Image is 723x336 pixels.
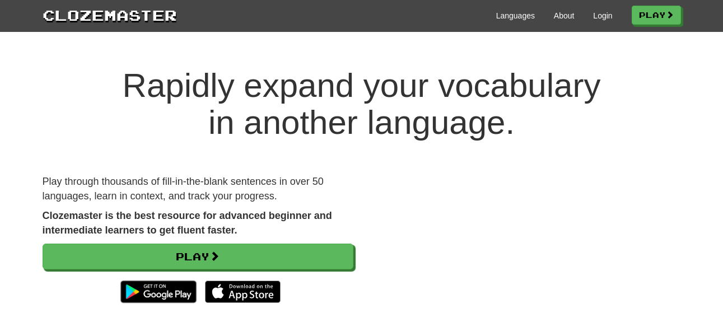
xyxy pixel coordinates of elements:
a: Login [593,10,612,21]
a: Play [43,244,353,269]
a: Languages [496,10,535,21]
a: About [554,10,575,21]
a: Clozemaster [43,4,177,25]
a: Play [632,6,681,25]
p: Play through thousands of fill-in-the-blank sentences in over 50 languages, learn in context, and... [43,175,353,203]
strong: Clozemaster is the best resource for advanced beginner and intermediate learners to get fluent fa... [43,210,332,236]
img: Download_on_the_App_Store_Badge_US-UK_135x40-25178aeef6eb6b83b96f5f2d004eda3bffbb37122de64afbaef7... [205,281,281,303]
img: Get it on Google Play [115,275,202,309]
